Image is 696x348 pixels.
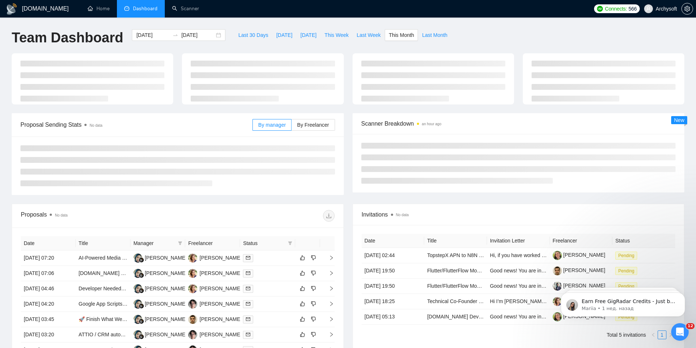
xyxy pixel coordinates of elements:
img: gigradar-bm.png [139,334,144,339]
td: [DATE] 03:45 [21,312,76,327]
div: [PERSON_NAME] [199,269,241,277]
a: AI-Powered Media Training Web App MVP (No-Code / [DOMAIN_NAME] or alternative / OpenAI GPT) [79,255,310,261]
button: dislike [309,299,318,308]
a: Google App Scripts & Google Sheets Automation Expert Needed [79,301,225,307]
td: [DATE] 02:44 [362,248,425,263]
button: setting [681,3,693,15]
img: gigradar-bm.png [139,257,144,263]
span: filter [288,241,292,245]
button: dislike [309,284,318,293]
button: dislike [309,253,318,262]
a: Developer Needed for Peer-to-Peer Marketplace MVP [79,286,201,291]
span: [DATE] [300,31,316,39]
a: NA[PERSON_NAME] [133,331,187,337]
a: DO[PERSON_NAME] [188,316,241,322]
time: an hour ago [422,122,441,126]
a: [DOMAIN_NAME] Web Developer Needed for Innovative Project [79,270,225,276]
div: [PERSON_NAME] [145,300,187,308]
img: AT [188,253,197,263]
span: Invitations [362,210,676,219]
span: 566 [628,5,636,13]
td: [DATE] 04:20 [21,297,76,312]
img: VS [188,330,197,339]
th: Title [76,236,130,251]
img: NA [133,269,142,278]
span: Last Week [357,31,381,39]
td: Bubble.io Web Developer Needed for Innovative Project [76,266,130,281]
div: [PERSON_NAME] [145,254,187,262]
a: Flutter/FlutterFlow Mobile App Builder (Perplexity/chatgpt-style UI/UX) [427,283,585,289]
span: Status [243,239,285,247]
img: NA [133,284,142,293]
a: ATTIO / CRM automation expert [79,332,152,337]
button: like [298,269,307,278]
span: dashboard [124,6,129,11]
th: Date [362,234,425,248]
img: logo [6,3,18,15]
li: Next Page [666,330,675,339]
button: Last 30 Days [234,29,272,41]
a: AT[PERSON_NAME] [188,255,241,260]
a: Flutter/FlutterFlow Mobile App Builder (Perplexity/chatgpt-style UI/UX) [427,268,585,274]
th: Title [424,234,487,248]
span: Last 30 Days [238,31,268,39]
span: like [300,332,305,337]
button: [DATE] [272,29,296,41]
button: dislike [309,330,318,339]
td: Technical Co-Founder / VR & Blockchain Integration Partner for Real Estate Startup [424,294,487,309]
a: Pending [615,252,640,258]
th: Date [21,236,76,251]
button: like [298,253,307,262]
a: Technical Co-Founder / VR & Blockchain Integration Partner for Real Estate Startup [427,298,616,304]
span: By Freelancer [297,122,329,128]
h1: Team Dashboard [12,29,123,46]
div: [PERSON_NAME] [199,315,241,323]
a: NA[PERSON_NAME] [133,270,187,276]
input: End date [181,31,214,39]
span: like [300,270,305,276]
span: No data [396,213,409,217]
span: dislike [311,255,316,261]
button: dislike [309,269,318,278]
button: right [666,330,675,339]
span: like [300,301,305,307]
span: like [300,316,305,322]
div: [PERSON_NAME] [199,300,241,308]
span: By manager [258,122,286,128]
button: like [298,330,307,339]
a: 🚀 Finish What We Started: FlutterFlow + AI POC Build [79,316,204,322]
span: right [323,301,334,306]
td: Flutter/FlutterFlow Mobile App Builder (Perplexity/chatgpt-style UI/UX) [424,263,487,279]
img: VS [188,299,197,309]
td: [DATE] 04:46 [21,281,76,297]
span: right [323,255,334,260]
div: [PERSON_NAME] [199,330,241,339]
span: mail [246,271,250,275]
img: gigradar-bm.png [139,303,144,309]
span: Pending [615,267,637,275]
a: AT[PERSON_NAME] [188,285,241,291]
span: filter [178,241,182,245]
td: ATTIO / CRM automation expert [76,327,130,343]
img: AT [188,269,197,278]
img: NA [133,299,142,309]
th: Manager [130,236,185,251]
span: left [651,333,655,337]
a: searchScanner [172,5,199,12]
div: [PERSON_NAME] [199,284,241,292]
span: [DATE] [276,31,292,39]
li: 1 [658,330,666,339]
img: NA [133,330,142,339]
span: dislike [311,270,316,276]
span: dislike [311,332,316,337]
img: NA [133,253,142,263]
span: dislike [311,316,316,322]
a: NA[PERSON_NAME] [133,255,187,260]
td: TopstepX APN to N8N Webhook [424,248,487,263]
td: Developer Needed for Peer-to-Peer Marketplace MVP [76,281,130,297]
img: gigradar-bm.png [139,288,144,293]
a: Pending [615,268,640,274]
td: AI-Powered Media Training Web App MVP (No-Code / Bubble.io or alternative / OpenAI GPT) [76,251,130,266]
button: left [649,330,658,339]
